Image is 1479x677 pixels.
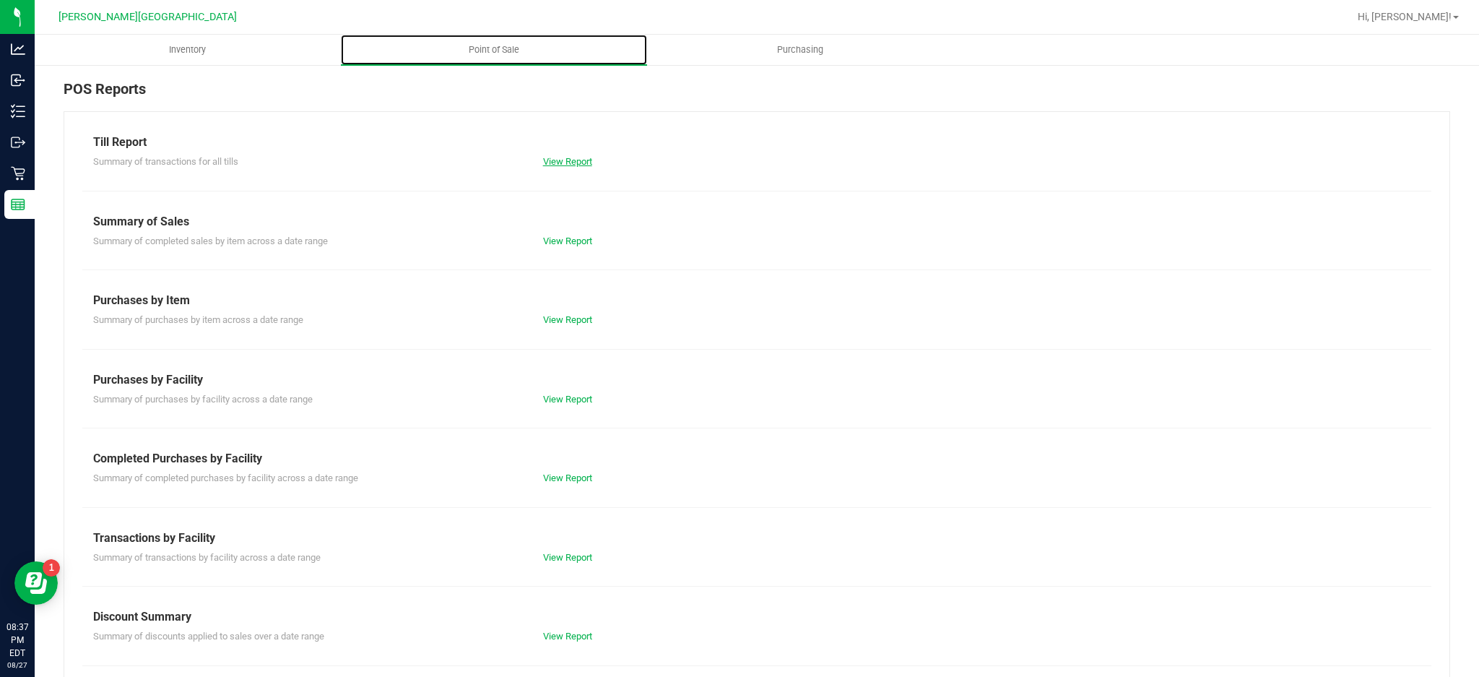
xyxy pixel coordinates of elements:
[93,292,1421,309] div: Purchases by Item
[6,660,28,670] p: 08/27
[543,552,592,563] a: View Report
[341,35,647,65] a: Point of Sale
[93,473,358,483] span: Summary of completed purchases by facility across a date range
[543,236,592,246] a: View Report
[64,78,1450,111] div: POS Reports
[543,631,592,642] a: View Report
[11,166,25,181] inline-svg: Retail
[543,473,592,483] a: View Report
[35,35,341,65] a: Inventory
[14,561,58,605] iframe: Resource center
[93,552,321,563] span: Summary of transactions by facility across a date range
[6,621,28,660] p: 08:37 PM EDT
[93,631,324,642] span: Summary of discounts applied to sales over a date range
[58,11,237,23] span: [PERSON_NAME][GEOGRAPHIC_DATA]
[93,530,1421,547] div: Transactions by Facility
[93,608,1421,626] div: Discount Summary
[543,394,592,405] a: View Report
[543,156,592,167] a: View Report
[1358,11,1452,22] span: Hi, [PERSON_NAME]!
[93,371,1421,389] div: Purchases by Facility
[93,236,328,246] span: Summary of completed sales by item across a date range
[11,42,25,56] inline-svg: Analytics
[93,394,313,405] span: Summary of purchases by facility across a date range
[11,104,25,118] inline-svg: Inventory
[149,43,225,56] span: Inventory
[93,134,1421,151] div: Till Report
[11,135,25,150] inline-svg: Outbound
[449,43,539,56] span: Point of Sale
[758,43,843,56] span: Purchasing
[647,35,953,65] a: Purchasing
[93,156,238,167] span: Summary of transactions for all tills
[543,314,592,325] a: View Report
[11,197,25,212] inline-svg: Reports
[43,559,60,577] iframe: Resource center unread badge
[11,73,25,87] inline-svg: Inbound
[93,213,1421,230] div: Summary of Sales
[93,450,1421,467] div: Completed Purchases by Facility
[93,314,303,325] span: Summary of purchases by item across a date range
